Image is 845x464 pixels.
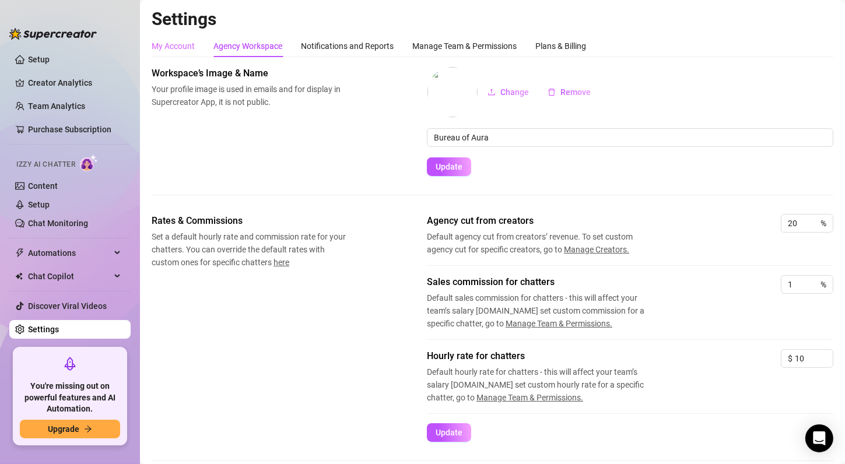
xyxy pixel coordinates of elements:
[20,381,120,415] span: You're missing out on powerful features and AI Automation.
[427,67,478,117] img: workspaceLogos%2FakC6EzfLB6XN4ZFGP3AQCiUuJFT2.png
[152,83,348,108] span: Your profile image is used in emails and for display in Supercreator App, it is not public.
[152,8,833,30] h2: Settings
[805,424,833,452] div: Open Intercom Messenger
[436,428,462,437] span: Update
[488,88,496,96] span: upload
[506,319,612,328] span: Manage Team & Permissions.
[152,214,348,228] span: Rates & Commissions
[15,272,23,280] img: Chat Copilot
[427,157,471,176] button: Update
[427,275,660,289] span: Sales commission for chatters
[28,101,85,111] a: Team Analytics
[274,258,289,267] span: here
[560,87,591,97] span: Remove
[9,28,97,40] img: logo-BBDzfeDw.svg
[152,66,348,80] span: Workspace’s Image & Name
[80,154,98,171] img: AI Chatter
[427,128,833,147] input: Enter name
[538,83,600,101] button: Remove
[427,214,660,228] span: Agency cut from creators
[427,349,660,363] span: Hourly rate for chatters
[478,83,538,101] button: Change
[63,357,77,371] span: rocket
[15,248,24,258] span: thunderbolt
[28,73,121,92] a: Creator Analytics
[412,40,517,52] div: Manage Team & Permissions
[152,230,348,269] span: Set a default hourly rate and commission rate for your chatters. You can override the default rat...
[427,291,660,330] span: Default sales commission for chatters - this will affect your team’s salary [DOMAIN_NAME] set cus...
[28,301,107,311] a: Discover Viral Videos
[20,420,120,438] button: Upgradearrow-right
[500,87,529,97] span: Change
[16,159,75,170] span: Izzy AI Chatter
[28,55,50,64] a: Setup
[28,325,59,334] a: Settings
[48,424,79,434] span: Upgrade
[28,200,50,209] a: Setup
[152,40,195,52] div: My Account
[427,230,660,256] span: Default agency cut from creators’ revenue. To set custom agency cut for specific creators, go to
[535,40,586,52] div: Plans & Billing
[564,245,629,254] span: Manage Creators.
[28,244,111,262] span: Automations
[28,181,58,191] a: Content
[28,120,121,139] a: Purchase Subscription
[84,425,92,433] span: arrow-right
[213,40,282,52] div: Agency Workspace
[28,219,88,228] a: Chat Monitoring
[436,162,462,171] span: Update
[427,423,471,442] button: Update
[548,88,556,96] span: delete
[28,267,111,286] span: Chat Copilot
[427,365,660,404] span: Default hourly rate for chatters - this will affect your team’s salary [DOMAIN_NAME] set custom h...
[301,40,394,52] div: Notifications and Reports
[476,393,583,402] span: Manage Team & Permissions.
